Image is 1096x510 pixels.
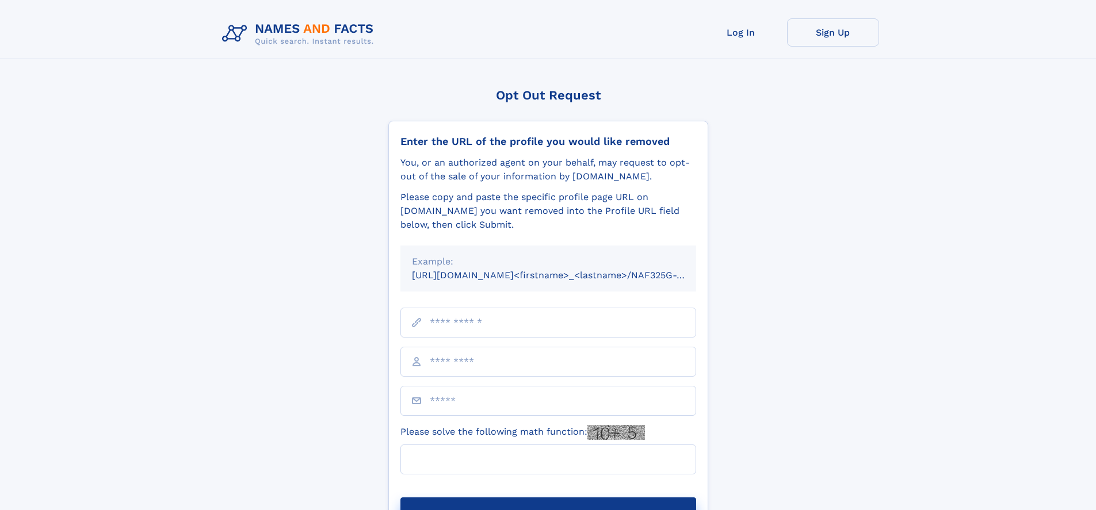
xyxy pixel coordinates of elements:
[217,18,383,49] img: Logo Names and Facts
[412,270,718,281] small: [URL][DOMAIN_NAME]<firstname>_<lastname>/NAF325G-xxxxxxxx
[400,156,696,183] div: You, or an authorized agent on your behalf, may request to opt-out of the sale of your informatio...
[388,88,708,102] div: Opt Out Request
[695,18,787,47] a: Log In
[787,18,879,47] a: Sign Up
[400,425,645,440] label: Please solve the following math function:
[412,255,685,269] div: Example:
[400,190,696,232] div: Please copy and paste the specific profile page URL on [DOMAIN_NAME] you want removed into the Pr...
[400,135,696,148] div: Enter the URL of the profile you would like removed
